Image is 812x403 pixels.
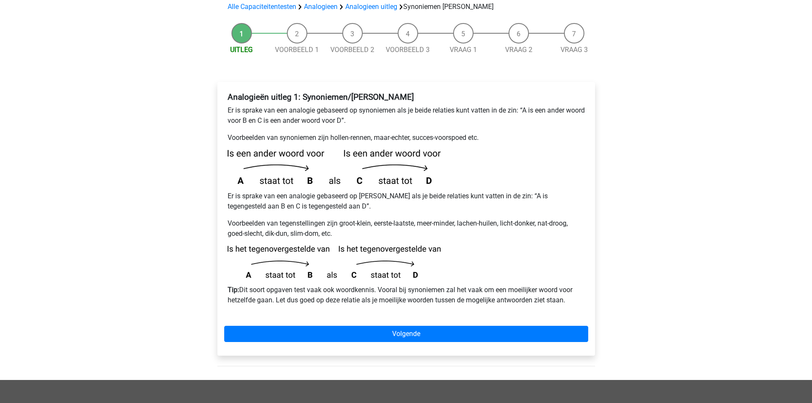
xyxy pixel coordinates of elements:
b: Analogieën uitleg 1: Synoniemen/[PERSON_NAME] [228,92,414,102]
p: Dit soort opgaven test vaak ook woordkennis. Vooral bij synoniemen zal het vaak om een moeilijker... [228,285,585,305]
p: Voorbeelden van synoniemen zijn hollen-rennen, maar-echter, succes-voorspoed etc. [228,133,585,143]
b: Tip: [228,286,239,294]
a: Vraag 3 [561,46,588,54]
a: Vraag 1 [450,46,477,54]
a: Uitleg [230,46,253,54]
img: analogies_pattern1_2.png [228,246,441,278]
p: Er is sprake van een analogie gebaseerd op synoniemen als je beide relaties kunt vatten in de zin... [228,105,585,126]
a: Volgende [224,326,588,342]
a: Voorbeeld 1 [275,46,319,54]
a: Voorbeeld 3 [386,46,430,54]
div: Synoniemen [PERSON_NAME] [224,2,588,12]
img: analogies_pattern1.png [228,150,441,184]
a: Alle Capaciteitentesten [228,3,296,11]
a: Voorbeeld 2 [330,46,374,54]
a: Vraag 2 [505,46,532,54]
a: Analogieen uitleg [345,3,397,11]
p: Voorbeelden van tegenstellingen zijn groot-klein, eerste-laatste, meer-minder, lachen-huilen, lic... [228,218,585,239]
p: Er is sprake van een analogie gebaseerd op [PERSON_NAME] als je beide relaties kunt vatten in de ... [228,191,585,212]
a: Analogieen [304,3,338,11]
